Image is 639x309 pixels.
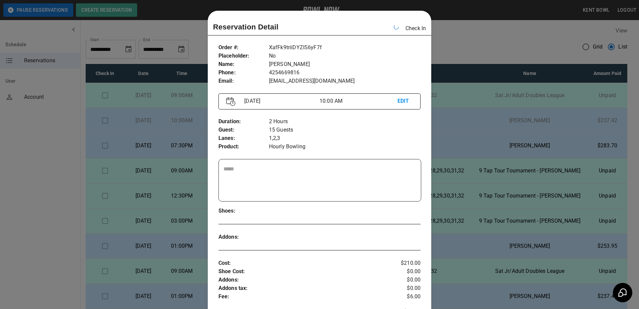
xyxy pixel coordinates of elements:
[269,134,421,143] p: 1,2,3
[269,52,421,60] p: No
[218,276,387,284] p: Addons :
[218,207,269,215] p: Shoes :
[218,267,387,276] p: Shoe Cost :
[269,126,421,134] p: 15 Guests
[218,118,269,126] p: Duration :
[218,60,269,69] p: Name :
[387,293,421,301] p: $6.00
[218,126,269,134] p: Guest :
[218,77,269,85] p: Email :
[218,52,269,60] p: Placeholder :
[213,21,279,32] p: Reservation Detail
[387,259,421,267] p: $210.00
[218,259,387,267] p: Cost :
[387,276,421,284] p: $0.00
[226,97,236,106] img: Vector
[405,24,426,32] p: Check In
[269,44,421,52] p: XafFk9triiDYZIS6yF7f
[269,77,421,85] p: [EMAIL_ADDRESS][DOMAIN_NAME]
[387,284,421,293] p: $0.00
[269,118,421,126] p: 2 Hours
[269,69,421,77] p: 4254669816
[269,60,421,69] p: [PERSON_NAME]
[218,44,269,52] p: Order # :
[269,143,421,151] p: Hourly Bowling
[218,233,269,241] p: Addons :
[218,134,269,143] p: Lanes :
[218,143,269,151] p: Product :
[218,69,269,77] p: Phone :
[218,293,387,301] p: Fee :
[387,267,421,276] p: $0.00
[319,97,397,105] p: 10:00 AM
[218,284,387,293] p: Addons tax :
[242,97,319,105] p: [DATE]
[397,97,413,105] p: EDIT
